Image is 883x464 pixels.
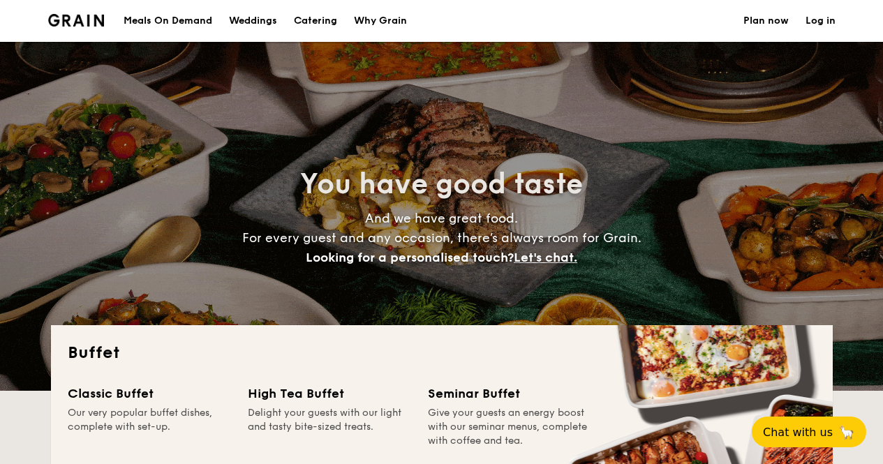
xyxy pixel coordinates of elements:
span: You have good taste [300,167,583,201]
span: 🦙 [838,424,855,440]
div: Give your guests an energy boost with our seminar menus, complete with coffee and tea. [428,406,591,448]
span: Looking for a personalised touch? [306,250,514,265]
span: Chat with us [763,426,833,439]
div: Seminar Buffet [428,384,591,403]
img: Grain [48,14,105,27]
span: And we have great food. For every guest and any occasion, there’s always room for Grain. [242,211,641,265]
div: Classic Buffet [68,384,231,403]
span: Let's chat. [514,250,577,265]
div: High Tea Buffet [248,384,411,403]
button: Chat with us🦙 [752,417,866,447]
a: Logotype [48,14,105,27]
div: Our very popular buffet dishes, complete with set-up. [68,406,231,448]
div: Delight your guests with our light and tasty bite-sized treats. [248,406,411,448]
h2: Buffet [68,342,816,364]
